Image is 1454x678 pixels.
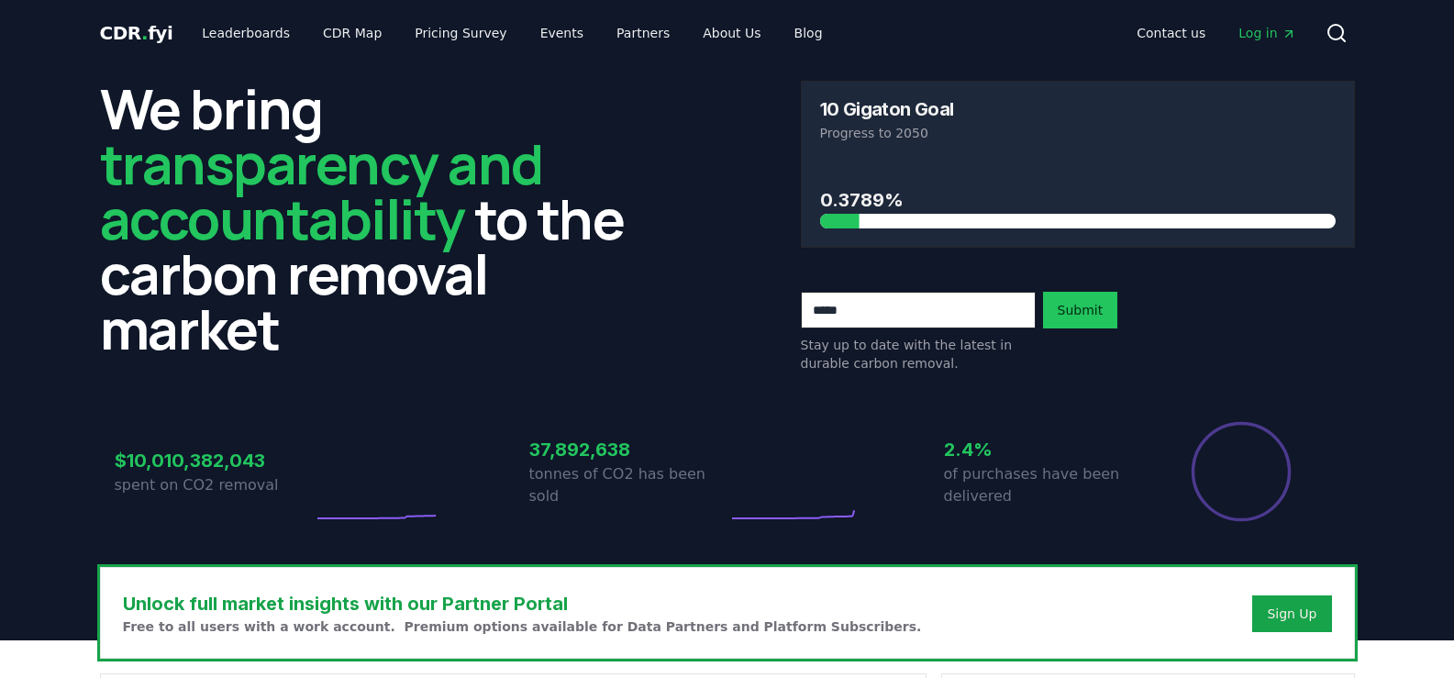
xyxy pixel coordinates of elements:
[529,436,727,463] h3: 37,892,638
[100,22,173,44] span: CDR fyi
[308,17,396,50] a: CDR Map
[100,20,173,46] a: CDR.fyi
[1224,17,1310,50] a: Log in
[123,590,922,617] h3: Unlock full market insights with our Partner Portal
[1252,595,1331,632] button: Sign Up
[688,17,775,50] a: About Us
[187,17,305,50] a: Leaderboards
[801,336,1036,372] p: Stay up to date with the latest in durable carbon removal.
[1238,24,1295,42] span: Log in
[1122,17,1310,50] nav: Main
[187,17,837,50] nav: Main
[944,463,1142,507] p: of purchases have been delivered
[400,17,521,50] a: Pricing Survey
[1267,605,1316,623] a: Sign Up
[602,17,684,50] a: Partners
[820,100,954,118] h3: 10 Gigaton Goal
[529,463,727,507] p: tonnes of CO2 has been sold
[100,81,654,356] h2: We bring to the carbon removal market
[820,124,1336,142] p: Progress to 2050
[100,126,543,256] span: transparency and accountability
[115,447,313,474] h3: $10,010,382,043
[1122,17,1220,50] a: Contact us
[820,186,1336,214] h3: 0.3789%
[141,22,148,44] span: .
[780,17,838,50] a: Blog
[1043,292,1118,328] button: Submit
[1190,420,1293,523] div: Percentage of sales delivered
[526,17,598,50] a: Events
[115,474,313,496] p: spent on CO2 removal
[944,436,1142,463] h3: 2.4%
[123,617,922,636] p: Free to all users with a work account. Premium options available for Data Partners and Platform S...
